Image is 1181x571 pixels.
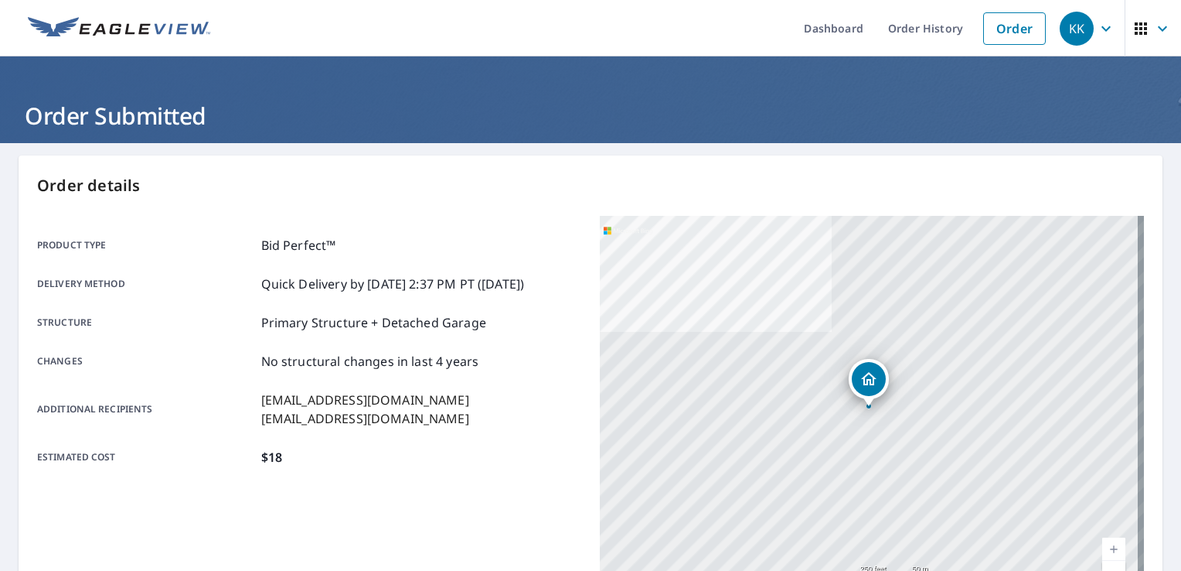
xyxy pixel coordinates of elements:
[261,448,282,467] p: $18
[261,236,336,255] p: Bid Perfect™
[849,359,889,407] div: Dropped pin, building 1, Residential property, 308 Orchard Ave Beckley, WV 25801
[37,448,255,467] p: Estimated cost
[37,352,255,371] p: Changes
[261,275,525,293] p: Quick Delivery by [DATE] 2:37 PM PT ([DATE])
[37,236,255,255] p: Product type
[983,12,1046,45] a: Order
[19,100,1162,132] h1: Order Submitted
[28,17,210,40] img: EV Logo
[261,391,469,409] p: [EMAIL_ADDRESS][DOMAIN_NAME]
[37,174,1144,197] p: Order details
[1102,538,1125,561] a: Current Level 17, Zoom In
[1060,12,1094,46] div: KK
[261,313,486,332] p: Primary Structure + Detached Garage
[37,313,255,332] p: Structure
[261,352,479,371] p: No structural changes in last 4 years
[37,391,255,428] p: Additional recipients
[37,275,255,293] p: Delivery method
[261,409,469,428] p: [EMAIL_ADDRESS][DOMAIN_NAME]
